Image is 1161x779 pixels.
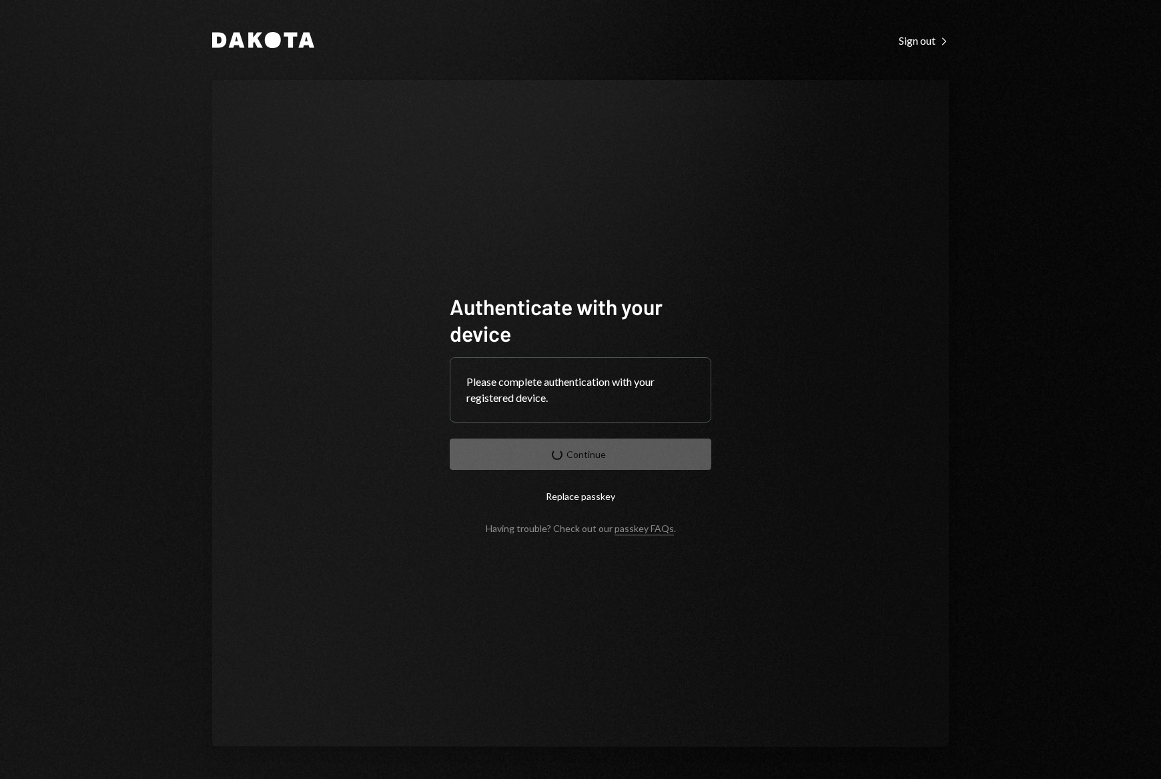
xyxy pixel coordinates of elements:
a: Sign out [899,33,949,47]
h1: Authenticate with your device [450,293,711,346]
button: Replace passkey [450,481,711,512]
div: Please complete authentication with your registered device. [466,374,695,406]
div: Having trouble? Check out our . [486,523,676,534]
a: passkey FAQs [615,523,674,535]
div: Sign out [899,34,949,47]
